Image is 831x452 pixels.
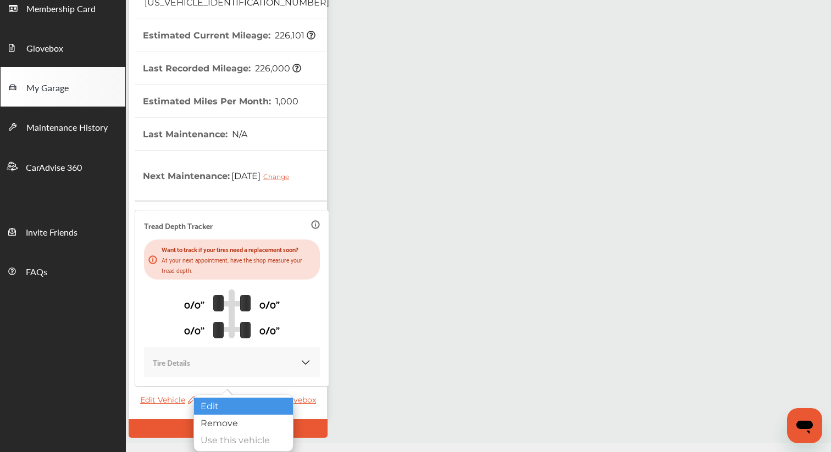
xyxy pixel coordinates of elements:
[144,219,213,232] p: Tread Depth Tracker
[273,30,315,41] span: 226,101
[1,107,125,146] a: Maintenance History
[1,67,125,107] a: My Garage
[194,398,293,415] div: Edit
[26,121,108,135] span: Maintenance History
[259,321,280,338] p: 0/0"
[143,19,315,52] th: Estimated Current Mileage :
[26,226,77,240] span: Invite Friends
[274,96,298,107] span: 1,000
[213,289,251,338] img: tire_track_logo.b900bcbc.svg
[143,151,297,200] th: Next Maintenance :
[143,52,301,85] th: Last Recorded Mileage :
[143,118,247,150] th: Last Maintenance :
[1,27,125,67] a: Glovebox
[194,415,293,432] div: Remove
[26,81,69,96] span: My Garage
[153,356,190,369] p: Tire Details
[787,408,822,443] iframe: Button to launch messaging window
[143,85,298,118] th: Estimated Miles Per Month :
[263,172,295,181] div: Change
[140,395,196,405] span: Edit Vehicle
[194,432,293,449] div: Use this vehicle
[300,357,311,368] img: KOKaJQAAAABJRU5ErkJggg==
[26,2,96,16] span: Membership Card
[26,42,63,56] span: Glovebox
[26,265,47,280] span: FAQs
[162,244,315,254] p: Want to track if your tires need a replacement soon?
[280,395,322,405] a: Glovebox
[184,295,204,313] p: 0/0"
[26,161,82,175] span: CarAdvise 360
[162,254,315,275] p: At your next appointment, have the shop measure your tread depth.
[230,129,247,139] span: N/A
[184,321,204,338] p: 0/0"
[230,162,297,189] span: [DATE]
[259,295,280,313] p: 0/0"
[253,63,301,74] span: 226,000
[129,419,328,438] div: Default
